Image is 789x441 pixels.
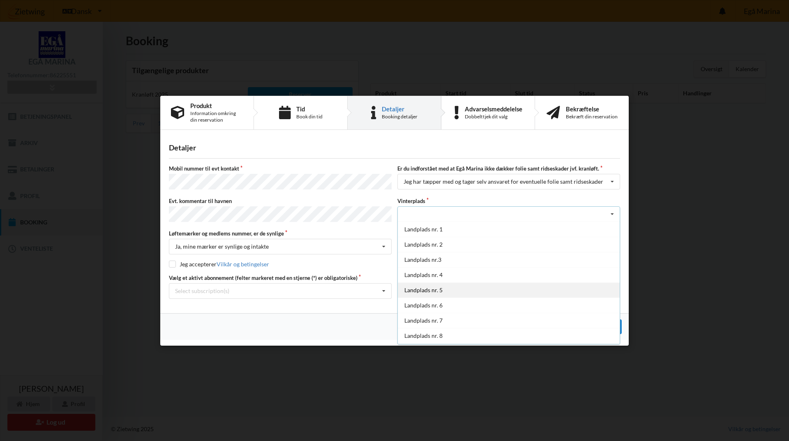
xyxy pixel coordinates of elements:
div: Landplads nr.3 [398,252,620,267]
div: Landplads nr. 8 [398,328,620,343]
div: Bekræftelse [566,105,618,112]
div: Jeg har tæpper med og tager selv ansvaret for eventuelle folie samt ridseskader [404,179,603,185]
div: Ja, mine mærker er synlige og intakte [175,244,269,249]
div: Book din tid [296,113,323,120]
div: Landplads nr. 9 [398,343,620,358]
div: Advarselsmeddelelse [465,105,522,112]
div: Landplads nr. 2 [398,237,620,252]
div: Landplads nr. 6 [398,298,620,313]
div: Produkt [190,102,243,109]
div: Landplads nr. 7 [398,313,620,328]
div: Booking detaljer [382,113,418,120]
div: Landplads nr. 1 [398,222,620,237]
div: Landplads nr. 4 [398,267,620,282]
div: Select subscription(s) [175,287,229,294]
div: Detaljer [169,143,620,152]
label: Vælg et aktivt abonnement (felter markeret med en stjerne (*) er obligatoriske) [169,274,392,281]
div: Detaljer [382,105,418,112]
div: Bekræft din reservation [566,113,618,120]
a: Vilkår og betingelser [217,261,269,268]
label: Jeg accepterer [169,261,269,268]
div: Dobbelttjek dit valg [465,113,522,120]
div: Landplads nr. 5 [398,282,620,298]
div: Information omkring din reservation [190,110,243,123]
label: Løftemærker og medlems nummer, er de synlige [169,229,392,237]
label: Evt. kommentar til havnen [169,197,392,205]
label: Er du indforstået med at Egå Marina ikke dækker folie samt ridseskader jvf. kranløft. [397,165,620,172]
div: Tid [296,105,323,112]
label: Mobil nummer til evt kontakt [169,165,392,172]
label: Vinterplads [397,197,620,205]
